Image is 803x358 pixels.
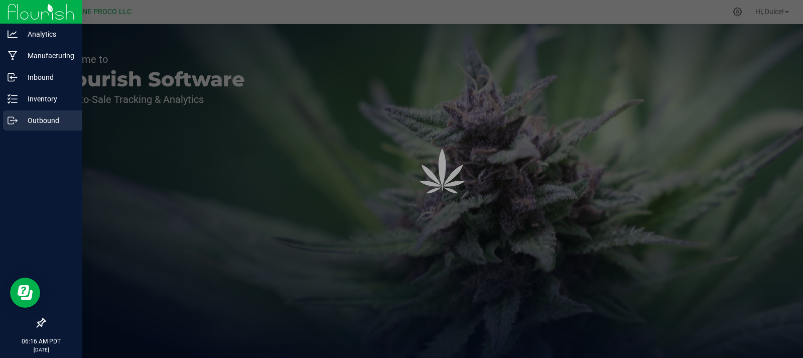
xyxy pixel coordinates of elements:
[5,346,78,353] p: [DATE]
[8,29,18,39] inline-svg: Analytics
[8,51,18,61] inline-svg: Manufacturing
[10,278,40,308] iframe: Resource center
[8,72,18,82] inline-svg: Inbound
[5,337,78,346] p: 06:16 AM PDT
[8,94,18,104] inline-svg: Inventory
[18,93,78,105] p: Inventory
[8,115,18,126] inline-svg: Outbound
[18,28,78,40] p: Analytics
[18,50,78,62] p: Manufacturing
[18,114,78,127] p: Outbound
[18,71,78,83] p: Inbound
